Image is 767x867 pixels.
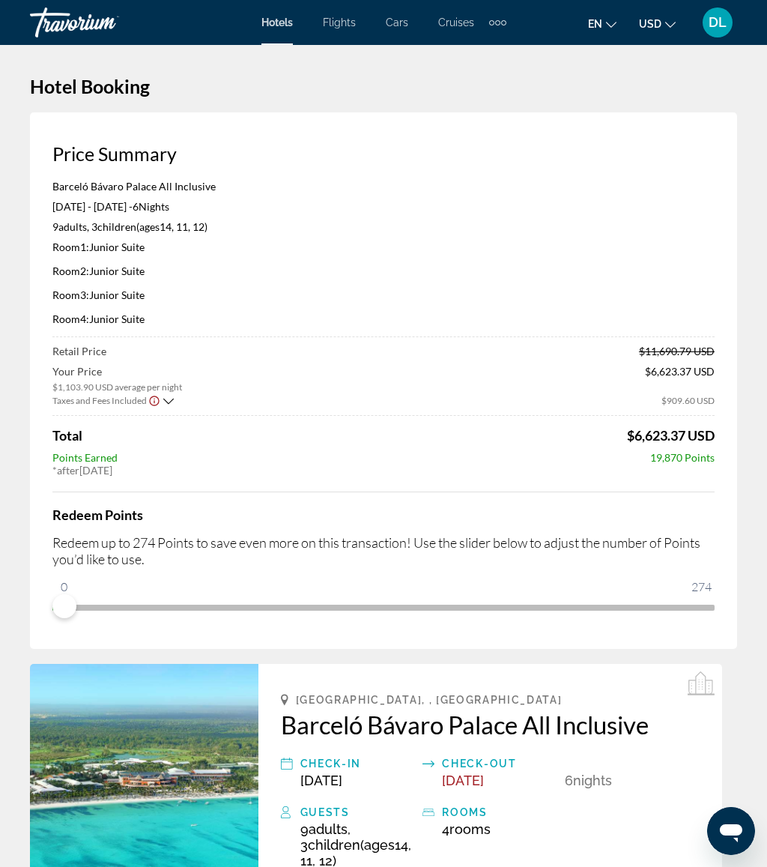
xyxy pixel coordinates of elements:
span: 3: [52,289,89,301]
button: Show Taxes and Fees breakdown [52,393,174,408]
p: Redeem up to 274 Points to save even more on this transaction! Use the slider below to adjust the... [52,534,715,567]
p: Junior Suite [52,265,715,277]
span: en [588,18,602,30]
span: Room [52,289,80,301]
span: ages [139,220,160,233]
span: ages [364,837,395,853]
ngx-slider: ngx-slider [52,605,715,608]
div: * [DATE] [52,464,715,477]
span: 2: [52,265,89,277]
h4: Redeem Points [52,507,715,523]
span: [GEOGRAPHIC_DATA], , [GEOGRAPHIC_DATA] [296,694,563,706]
span: ( 14, 11, 12) [97,220,207,233]
button: Show Taxes and Fees disclaimer [148,393,160,407]
iframe: Botón para iniciar la ventana de mensajería [707,807,755,855]
span: Total [52,427,82,444]
a: Hotels [261,16,293,28]
span: Taxes and Fees Included [52,395,147,406]
a: Cruises [438,16,474,28]
span: $11,690.79 USD [639,345,715,357]
span: [DATE] [442,773,484,788]
span: $909.60 USD [661,395,715,406]
span: [DATE] [300,773,342,788]
div: rooms [442,803,557,821]
span: $6,623.37 USD [645,365,715,393]
a: Travorium [30,3,180,42]
span: 9 [52,220,87,233]
span: $6,623.37 USD [627,427,715,444]
span: Room [52,265,80,277]
span: 274 [689,578,714,596]
span: Adults [309,821,348,837]
span: 6 [133,200,139,213]
span: 19,870 Points [650,451,715,464]
span: 0 [58,578,70,596]
span: Retail Price [52,345,106,357]
span: DL [709,15,727,30]
button: Change language [588,13,616,34]
button: User Menu [698,7,737,38]
span: Adults [58,220,87,233]
button: Change currency [639,13,676,34]
span: after [57,464,79,477]
p: Junior Suite [52,312,715,325]
p: Barceló Bávaro Palace All Inclusive [52,180,715,193]
span: Nights [573,773,612,788]
span: Your Price [52,365,182,378]
p: Junior Suite [52,289,715,301]
p: [DATE] - [DATE] - [52,200,715,213]
button: Extra navigation items [489,10,506,34]
span: Points Earned [52,451,118,464]
span: 4 [442,821,491,837]
div: Guests [300,803,416,821]
span: 6 [565,773,573,788]
span: Children [97,220,136,233]
a: Barceló Bávaro Palace All Inclusive [281,710,700,740]
div: Check-out [442,755,557,773]
p: Junior Suite [52,241,715,253]
a: Cars [386,16,408,28]
a: Flights [323,16,356,28]
h1: Hotel Booking [30,75,737,97]
span: Children [308,837,360,853]
span: 1: [52,241,89,253]
div: Check-in [300,755,416,773]
span: 4: [52,312,89,325]
span: ngx-slider [52,594,76,618]
span: Room [52,312,80,325]
span: Nights [139,200,169,213]
span: Room [52,241,80,253]
span: , 3 [87,220,207,233]
span: USD [639,18,661,30]
h3: Price Summary [52,142,715,165]
span: 9 [300,821,348,837]
span: rooms [449,821,491,837]
span: $1,103.90 USD average per night [52,381,182,393]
